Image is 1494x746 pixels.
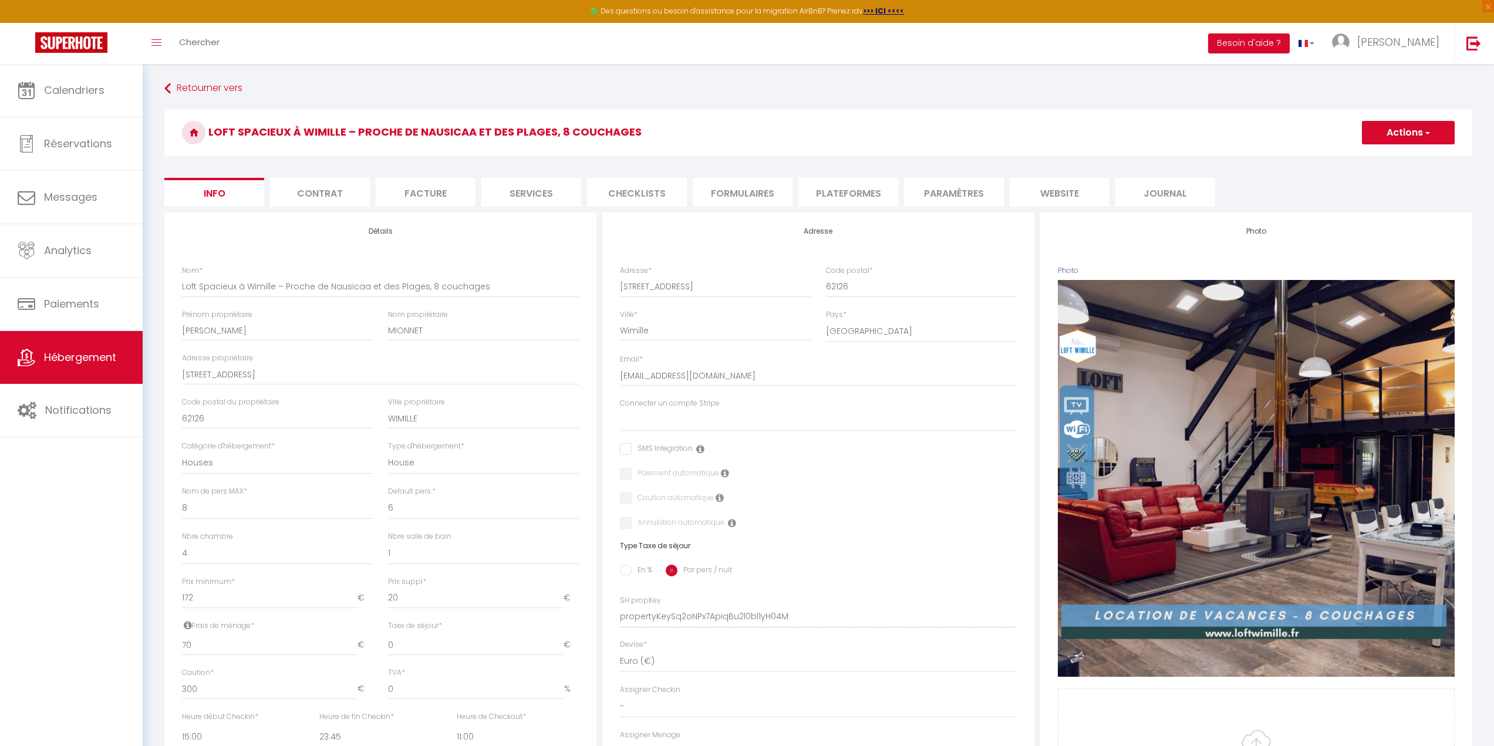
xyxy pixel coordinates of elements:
span: € [564,588,579,609]
h4: Photo [1058,227,1455,235]
span: Réservations [44,136,112,151]
span: Paiements [44,296,99,311]
label: Caution automatique [632,492,714,505]
button: Actions [1362,121,1455,144]
a: ... [PERSON_NAME] [1323,23,1454,64]
label: Paiement automatique [632,468,719,481]
img: logout [1466,36,1481,50]
img: ... [1332,33,1350,51]
label: Adresse propriétaire [182,353,253,364]
label: Pays [826,309,847,320]
label: Code postal [826,265,873,276]
span: Messages [44,190,97,204]
label: Caution [182,667,214,679]
label: Nom de pers MAX [182,486,247,497]
span: Notifications [45,403,112,417]
label: Photo [1058,265,1078,276]
span: [PERSON_NAME] [1357,35,1439,49]
button: Besoin d'aide ? [1208,33,1290,53]
label: Connecter un compte Stripe [620,398,720,409]
label: Adresse [620,265,652,276]
span: € [564,634,579,656]
label: Nbre chambre [182,531,233,542]
label: En % [632,565,652,578]
label: Default pers. [388,486,436,497]
label: Ville propriétaire [388,397,445,408]
label: Heure début Checkin [182,711,258,723]
h4: Adresse [620,227,1017,235]
span: % [564,679,579,700]
li: Contrat [270,178,370,207]
label: Prix suppl [388,576,426,588]
h3: Loft Spacieux à Wimille – Proche de Nausicaa et des Plages, 8 couchages [164,109,1472,156]
span: Calendriers [44,83,104,97]
li: website [1010,178,1109,207]
li: Formulaires [693,178,792,207]
span: Hébergement [44,350,116,364]
label: SH propKey [620,595,661,606]
li: Checklists [587,178,687,207]
label: Type d'hébergement [388,441,464,452]
label: Heure de Checkout [457,711,526,723]
h6: Type Taxe de séjour [620,542,1017,550]
img: Super Booking [35,32,107,53]
li: Plateformes [798,178,898,207]
label: Nom [182,265,203,276]
i: Frais de ménage [184,620,192,630]
label: Nom propriétaire [388,309,448,320]
label: TVA [388,667,405,679]
a: >>> ICI <<<< [863,6,904,16]
label: Assigner Checkin [620,684,680,696]
label: Heure de fin Checkin [319,711,394,723]
label: Taxe de séjour [388,620,442,632]
a: Chercher [170,23,228,64]
span: € [358,588,373,609]
span: Analytics [44,243,92,258]
li: Services [481,178,581,207]
li: Info [164,178,264,207]
li: Paramètres [904,178,1004,207]
span: € [358,634,373,656]
label: Email [620,354,643,365]
span: € [358,679,373,700]
label: Frais de ménage [182,620,254,632]
label: Nbre salle de bain [388,531,451,542]
label: Par pers / nuit [677,565,732,578]
label: Devise [620,639,647,650]
span: Chercher [179,36,220,48]
label: Assigner Menage [620,730,680,741]
li: Journal [1115,178,1215,207]
h4: Détails [182,227,579,235]
label: Catégorie d'hébergement [182,441,275,452]
label: Prix minimum [182,576,235,588]
label: Ville [620,309,638,320]
label: Code postal du propriétaire [182,397,279,408]
a: Retourner vers [164,78,1472,99]
li: Facture [376,178,475,207]
label: Prénom propriétaire [182,309,252,320]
